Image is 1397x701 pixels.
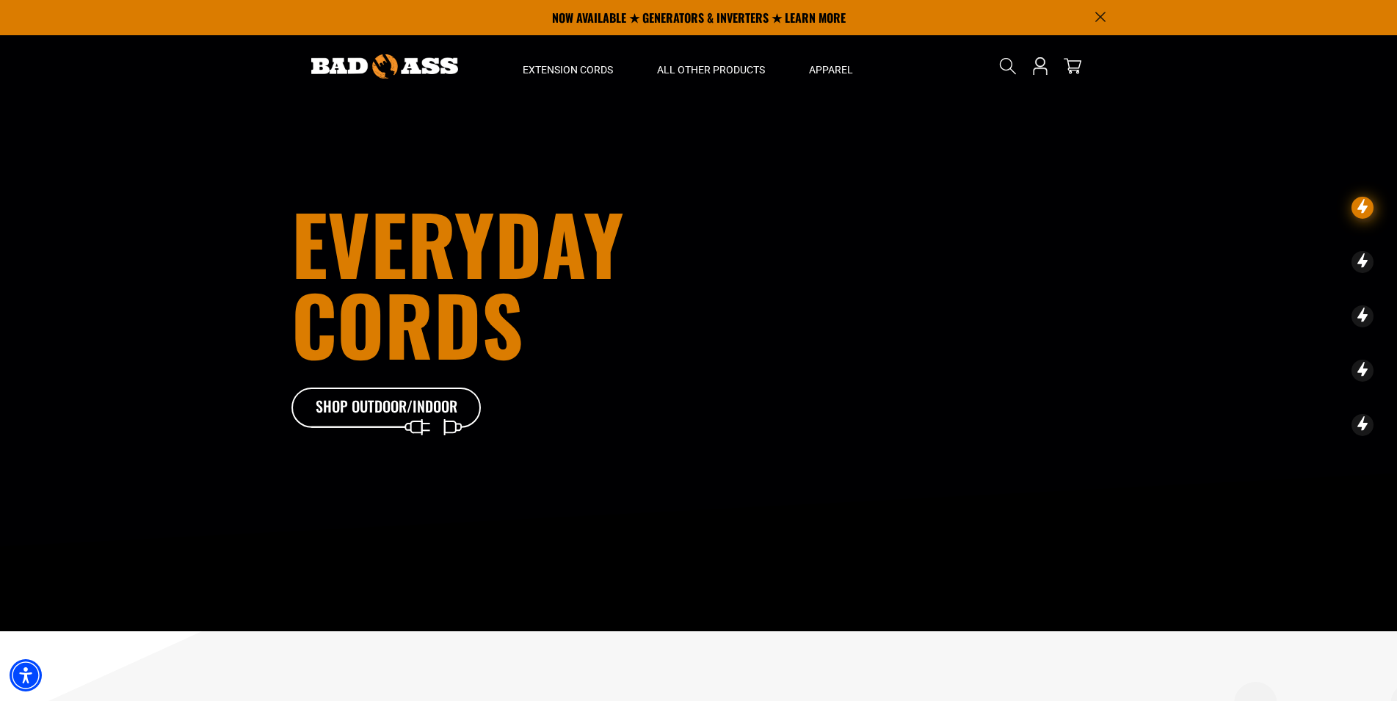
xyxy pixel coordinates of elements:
span: All Other Products [657,63,765,76]
a: Shop Outdoor/Indoor [291,388,482,429]
summary: Search [996,54,1020,78]
summary: All Other Products [635,35,787,97]
span: Extension Cords [523,63,613,76]
div: Accessibility Menu [10,659,42,691]
summary: Apparel [787,35,875,97]
span: Apparel [809,63,853,76]
h1: Everyday cords [291,203,780,364]
summary: Extension Cords [501,35,635,97]
img: Bad Ass Extension Cords [311,54,458,79]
